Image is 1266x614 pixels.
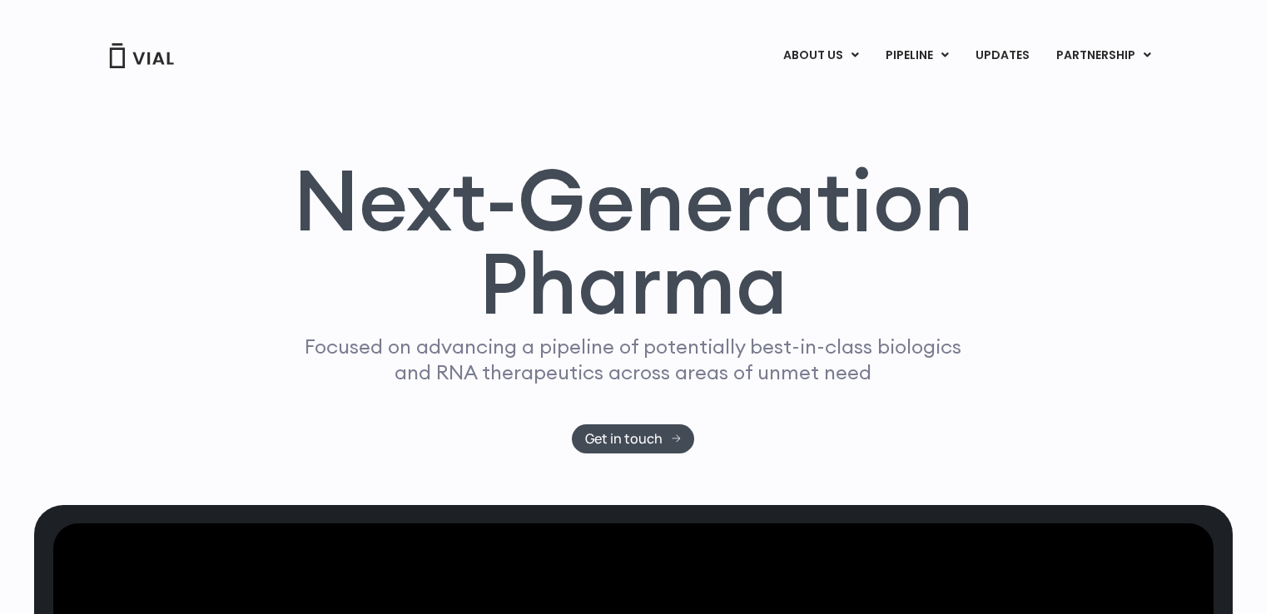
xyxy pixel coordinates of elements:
h1: Next-Generation Pharma [273,158,994,326]
img: Vial Logo [108,43,175,68]
a: ABOUT USMenu Toggle [770,42,871,70]
a: PIPELINEMenu Toggle [872,42,961,70]
p: Focused on advancing a pipeline of potentially best-in-class biologics and RNA therapeutics acros... [298,334,969,385]
a: Get in touch [572,424,694,453]
a: PARTNERSHIPMenu Toggle [1043,42,1164,70]
a: UPDATES [962,42,1042,70]
span: Get in touch [585,433,663,445]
